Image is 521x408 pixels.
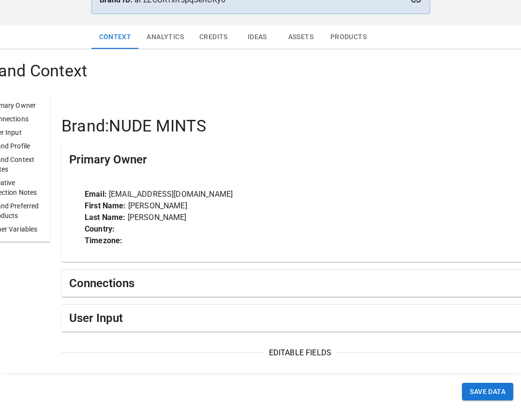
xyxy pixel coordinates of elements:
[323,26,374,49] button: Products
[85,236,122,245] strong: Timezone:
[91,26,139,49] button: Context
[69,276,134,291] h5: Connections
[139,26,192,49] button: Analytics
[462,383,513,401] button: SAVE DATA
[85,213,126,222] strong: Last Name:
[85,212,516,223] p: [PERSON_NAME]
[85,200,516,212] p: [PERSON_NAME]
[85,189,516,200] p: [EMAIL_ADDRESS][DOMAIN_NAME]
[192,26,236,49] button: Credits
[264,347,336,359] span: EDITABLE FIELDS
[69,310,123,326] h5: User Input
[85,189,107,199] strong: Email:
[236,26,279,49] button: Ideas
[85,201,126,210] strong: First Name:
[279,26,323,49] button: Assets
[85,224,115,233] strong: Country:
[69,152,147,167] h5: Primary Owner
